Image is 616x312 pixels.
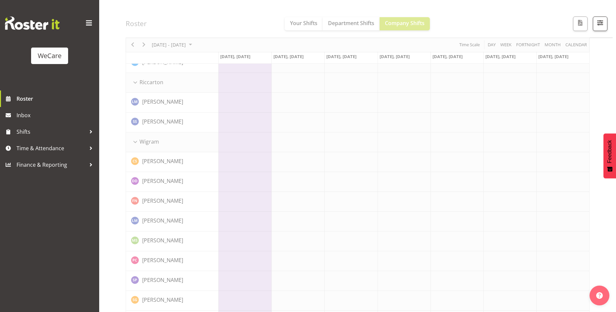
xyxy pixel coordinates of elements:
img: Rosterit website logo [5,17,60,30]
span: Feedback [607,140,613,163]
span: Roster [17,94,96,104]
span: Inbox [17,110,96,120]
span: Finance & Reporting [17,160,86,170]
div: WeCare [38,51,62,61]
img: help-xxl-2.png [596,292,603,299]
button: Filter Shifts [593,17,607,31]
span: Time & Attendance [17,143,86,153]
button: Feedback - Show survey [603,133,616,178]
span: Shifts [17,127,86,137]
